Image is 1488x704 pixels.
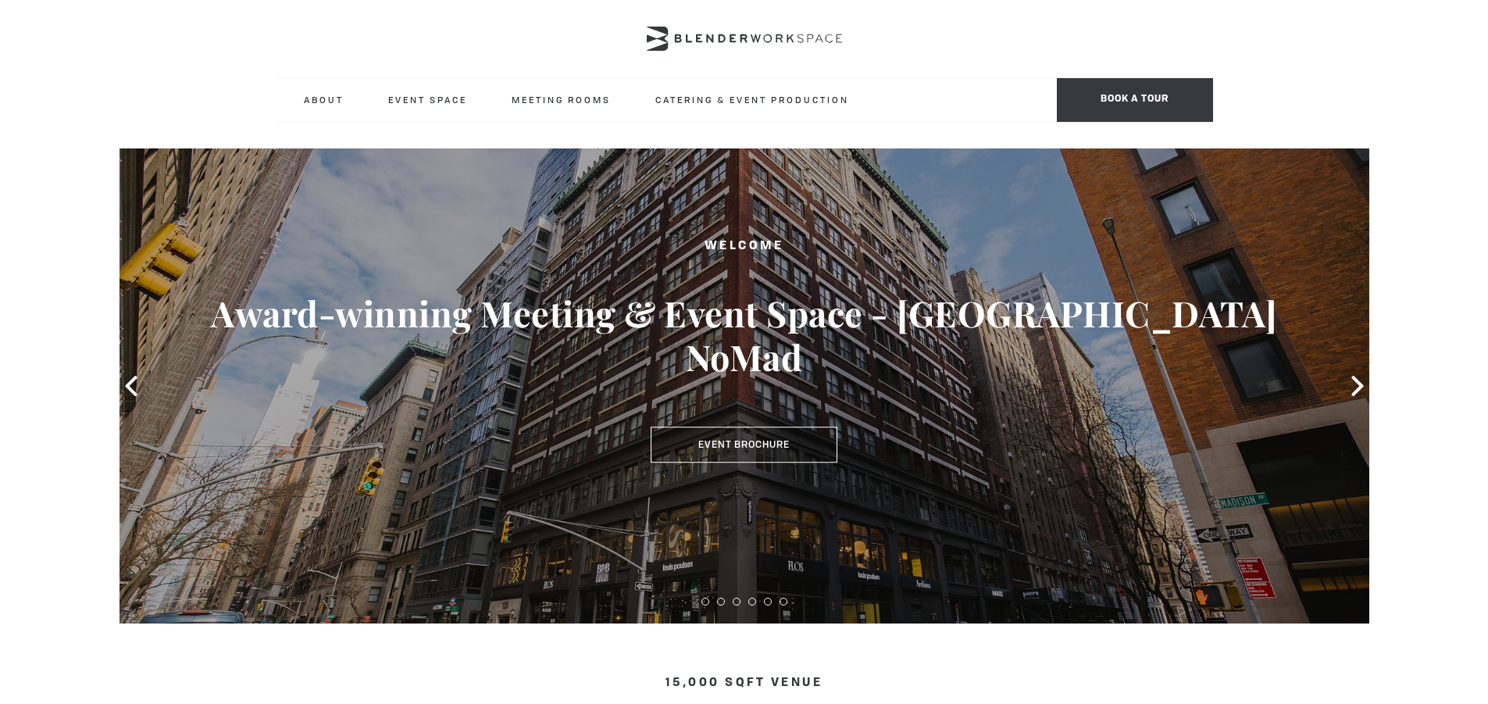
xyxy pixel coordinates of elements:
[182,291,1307,379] h3: Award-winning Meeting & Event Space - [GEOGRAPHIC_DATA] NoMad
[291,78,356,121] a: About
[182,237,1307,256] h2: Welcome
[499,78,623,121] a: Meeting Rooms
[643,78,862,121] a: Catering & Event Production
[276,677,1213,690] h4: 15,000 sqft venue
[1057,78,1213,122] span: Book a tour
[651,427,837,463] a: Event Brochure
[376,78,480,121] a: Event Space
